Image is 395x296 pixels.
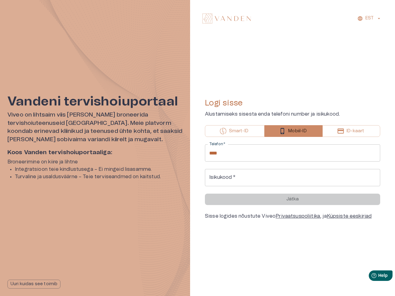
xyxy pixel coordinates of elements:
h4: Logi sisse [205,98,380,108]
button: EST [356,14,383,23]
p: Uuri kuidas see toimib [10,281,57,287]
p: ID-kaart [347,128,364,134]
a: Küpsiste eeskirjad [327,214,372,219]
a: Privaatsuspoliitika [276,214,320,219]
p: Mobiil-ID [288,128,306,134]
p: EST [365,15,374,22]
button: ID-kaart [322,125,380,137]
img: Vanden logo [202,14,251,23]
iframe: Help widget launcher [347,268,395,285]
button: Smart-ID [205,125,264,137]
p: Alustamiseks sisesta enda telefoni number ja isikukood. [205,110,380,118]
label: Telefon [209,142,225,147]
button: Uuri kuidas see toimib [7,280,60,289]
p: Smart-ID [229,128,248,134]
div: Sisse logides nõustute Viveo , ja [205,212,380,220]
button: Mobiil-ID [264,125,323,137]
